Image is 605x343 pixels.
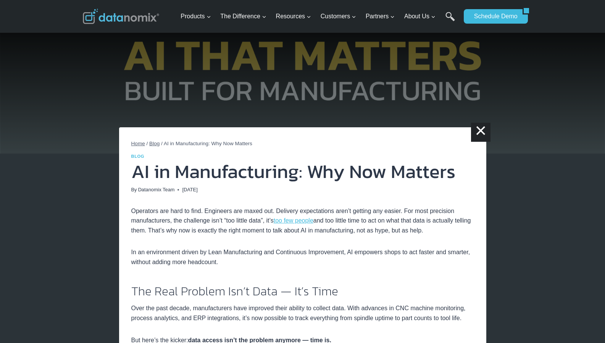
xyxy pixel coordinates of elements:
[182,186,197,194] time: [DATE]
[321,11,356,21] span: Customers
[276,11,311,21] span: Resources
[366,11,395,21] span: Partners
[131,162,474,181] h1: AI in Manufacturing: Why Now Matters
[131,154,145,159] a: Blog
[181,11,211,21] span: Products
[164,141,252,146] span: AI in Manufacturing: Why Now Matters
[83,9,159,24] img: Datanomix
[131,247,474,267] p: In an environment driven by Lean Manufacturing and Continuous Improvement, AI empowers shops to a...
[445,12,455,29] a: Search
[147,141,148,146] span: /
[131,285,474,297] h2: The Real Problem Isn’t Data — It’s Time
[177,4,460,29] nav: Primary Navigation
[131,186,137,194] span: By
[471,123,490,142] a: ×
[220,11,266,21] span: The Difference
[131,206,474,236] p: Operators are hard to find. Engineers are maxed out. Delivery expectations aren’t getting any eas...
[161,141,163,146] span: /
[464,9,523,24] a: Schedule Demo
[131,139,474,148] nav: Breadcrumbs
[138,187,175,192] a: Datanomix Team
[131,303,474,323] p: Over the past decade, manufacturers have improved their ability to collect data. With advances in...
[131,141,145,146] a: Home
[274,217,313,224] a: too few people
[149,141,160,146] a: Blog
[404,11,436,21] span: About Us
